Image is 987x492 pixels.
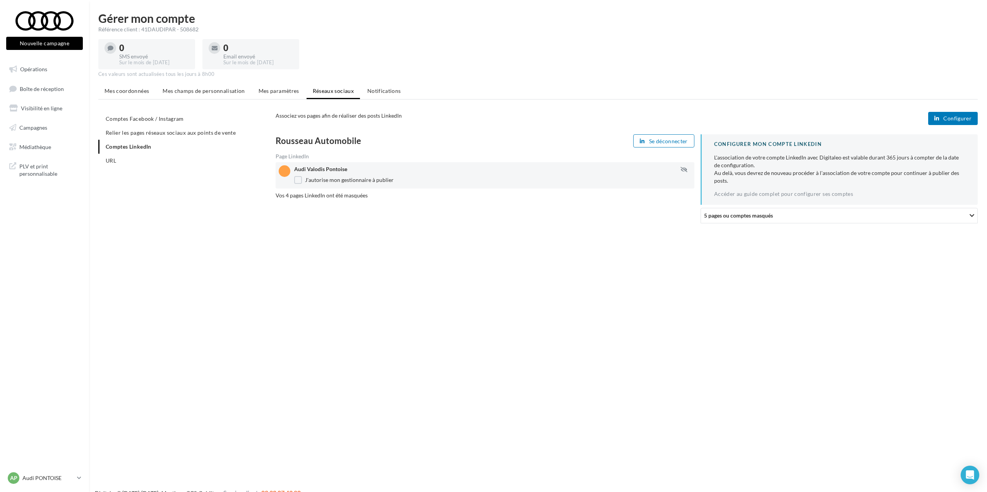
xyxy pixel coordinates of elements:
[5,100,84,117] a: Visibilité en ligne
[276,112,402,119] span: Associez vos pages afin de réaliser des posts LinkedIn
[5,120,84,136] a: Campagnes
[276,137,482,145] div: Rousseau Automobile
[163,87,245,94] span: Mes champs de personnalisation
[714,191,853,197] a: Accéder au guide complet pour configurer ses comptes
[5,139,84,155] a: Médiathèque
[20,85,64,92] span: Boîte de réception
[6,37,83,50] button: Nouvelle campagne
[649,138,688,144] span: Se déconnecter
[10,474,17,482] span: AP
[106,157,116,164] span: URL
[19,124,47,131] span: Campagnes
[943,115,972,122] span: Configurer
[6,471,83,485] a: AP Audi PONTOISE
[928,112,978,125] button: Configurer
[19,161,80,178] span: PLV et print personnalisable
[223,59,293,66] div: Sur le mois de [DATE]
[119,59,189,66] div: Sur le mois de [DATE]
[633,134,694,147] button: Se déconnecter
[5,158,84,181] a: PLV et print personnalisable
[223,54,293,59] div: Email envoyé
[106,115,184,122] span: Comptes Facebook / Instagram
[5,81,84,97] a: Boîte de réception
[5,61,84,77] a: Opérations
[704,213,773,219] span: 5 pages ou comptes masqués
[276,154,694,159] div: Page LinkedIn
[119,44,189,52] div: 0
[223,44,293,52] div: 0
[19,143,51,150] span: Médiathèque
[294,176,394,184] label: J'autorise mon gestionnaire à publier
[98,12,978,24] h1: Gérer mon compte
[20,66,47,72] span: Opérations
[22,474,74,482] p: Audi PONTOISE
[294,166,347,172] span: Audi Valodis Pontoise
[714,141,965,148] div: CONFIGURER MON COMPTE LINKEDIN
[367,87,401,94] span: Notifications
[21,105,62,111] span: Visibilité en ligne
[259,87,299,94] span: Mes paramètres
[714,154,965,185] div: L'association de votre compte LinkedIn avec Digitaleo est valable durant 365 jours à compter de l...
[105,87,149,94] span: Mes coordonnées
[961,466,979,484] div: Open Intercom Messenger
[98,71,978,78] div: Ces valeurs sont actualisées tous les jours à 8h00
[106,129,236,136] span: Relier les pages réseaux sociaux aux points de vente
[98,26,978,33] div: Référence client : 41DAUDIPAR - 508682
[119,54,189,59] div: SMS envoyé
[276,192,694,199] div: Vos 4 pages LinkedIn ont été masquées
